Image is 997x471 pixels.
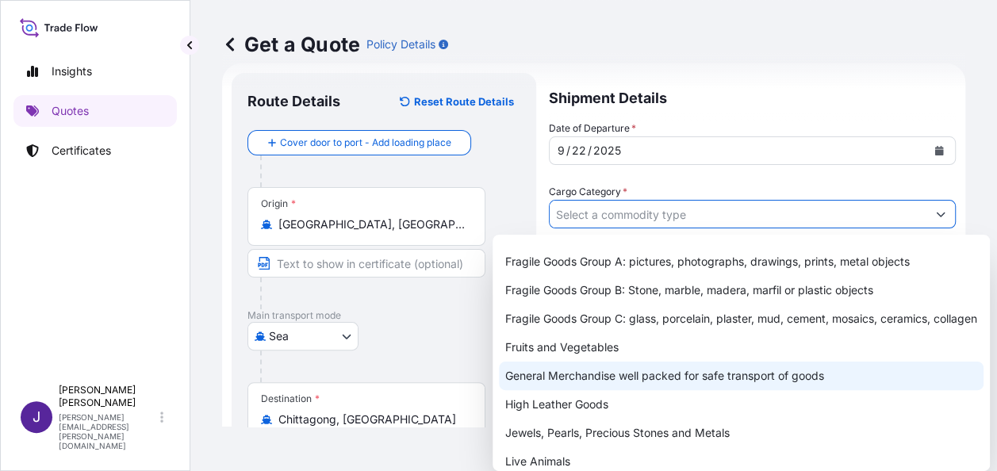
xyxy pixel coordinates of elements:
p: [PERSON_NAME] [PERSON_NAME] [59,384,157,409]
button: Calendar [926,138,952,163]
input: Select a commodity type [550,200,926,228]
p: Shipment Details [549,73,956,121]
span: Cover door to port - Add loading place [280,135,451,151]
div: / [566,141,570,160]
p: Reset Route Details [414,94,514,109]
label: Cargo Category [549,184,627,200]
span: Sea [269,328,289,344]
div: Fragile Goods Group C: glass, porcelain, plaster, mud, cement, mosaics, ceramics, collagen [499,304,984,333]
p: Certificates [52,143,111,159]
input: Text to appear on certificate [247,249,485,278]
div: Fragile Goods Group A: pictures, photographs, drawings, prints, metal objects [499,247,984,276]
div: Origin [261,197,296,210]
div: High Leather Goods [499,390,984,419]
div: year, [592,141,623,160]
button: Select transport [247,322,359,350]
p: Get a Quote [222,32,360,57]
div: month, [556,141,566,160]
p: Main transport mode [247,309,520,322]
span: Date of Departure [549,121,636,136]
div: Destination [261,392,320,405]
div: Fruits and Vegetables [499,333,984,362]
input: Origin [278,216,466,232]
div: General Merchandise well packed for safe transport of goods [499,362,984,390]
p: Route Details [247,92,340,111]
p: Insights [52,63,92,79]
div: / [588,141,592,160]
input: Destination [278,412,466,427]
span: J [33,409,40,425]
p: [PERSON_NAME][EMAIL_ADDRESS][PERSON_NAME][DOMAIN_NAME] [59,412,157,450]
p: Quotes [52,103,89,119]
div: Fragile Goods Group B: Stone, marble, madera, marfil or plastic objects [499,276,984,304]
p: Policy Details [366,36,435,52]
button: Show suggestions [926,200,955,228]
div: day, [570,141,588,160]
div: Jewels, Pearls, Precious Stones and Metals [499,419,984,447]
